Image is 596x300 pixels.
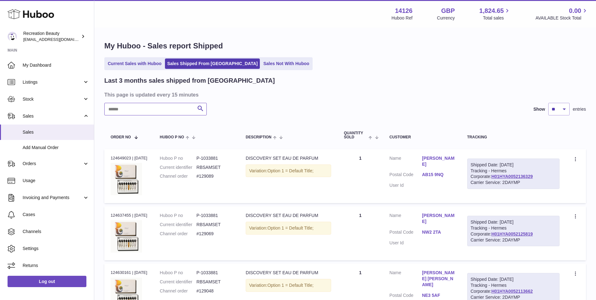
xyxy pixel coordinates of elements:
[267,283,314,288] span: Option 1 = Default Title;
[23,263,89,269] span: Returns
[160,135,184,139] span: Huboo P no
[160,173,197,179] dt: Channel order
[337,206,383,260] td: 1
[441,7,455,15] strong: GBP
[111,220,142,253] img: ANWD_12ML.jpg
[391,15,413,21] div: Huboo Ref
[111,270,147,275] div: 124630161 | [DATE]
[246,279,331,292] div: Variation:
[23,178,89,184] span: Usage
[479,7,511,21] a: 1,824.65 Total sales
[467,135,560,139] div: Tracking
[165,58,260,69] a: Sales Shipped From [GEOGRAPHIC_DATA]
[422,292,455,298] a: NE3 5AF
[479,7,504,15] span: 1,824.65
[23,212,89,218] span: Cases
[104,91,584,98] h3: This page is updated every 15 minutes
[390,182,422,188] dt: User Id
[104,41,586,51] h1: My Huboo - Sales report Shipped
[160,288,197,294] dt: Channel order
[160,155,197,161] dt: Huboo P no
[483,15,511,21] span: Total sales
[23,31,80,42] div: Recreation Beauty
[267,168,314,173] span: Option 1 = Default Title;
[422,213,455,225] a: [PERSON_NAME]
[23,62,89,68] span: My Dashboard
[246,222,331,235] div: Variation:
[390,229,422,237] dt: Postal Code
[344,131,367,139] span: Quantity Sold
[23,145,89,151] span: Add Manual Order
[390,172,422,179] dt: Postal Code
[23,79,83,85] span: Listings
[337,149,383,203] td: 1
[471,180,556,186] div: Carrier Service: 2DAYMP
[390,270,422,289] dt: Name
[246,213,331,219] div: DISCOVERY SET EAU DE PARFUM
[390,213,422,226] dt: Name
[471,237,556,243] div: Carrier Service: 2DAYMP
[422,172,455,178] a: AB15 9NQ
[471,162,556,168] div: Shipped Date: [DATE]
[111,213,147,218] div: 124637455 | [DATE]
[390,240,422,246] dt: User Id
[106,58,164,69] a: Current Sales with Huboo
[422,270,455,288] a: [PERSON_NAME] [PERSON_NAME]
[160,231,197,237] dt: Channel order
[535,7,588,21] a: 0.00 AVAILABLE Stock Total
[390,292,422,300] dt: Postal Code
[261,58,311,69] a: Sales Not With Huboo
[390,135,455,139] div: Customer
[535,15,588,21] span: AVAILABLE Stock Total
[104,76,275,85] h2: Last 3 months sales shipped from [GEOGRAPHIC_DATA]
[471,276,556,282] div: Shipped Date: [DATE]
[23,96,83,102] span: Stock
[111,163,142,195] img: ANWD_12ML.jpg
[8,32,17,41] img: customercare@recreationbeauty.com
[160,222,197,228] dt: Current identifier
[196,173,233,179] dd: #129089
[160,279,197,285] dt: Current identifier
[390,155,422,169] dt: Name
[196,270,233,276] dd: P-1033881
[422,229,455,235] a: NW2 2TA
[467,158,560,189] div: Tracking - Hermes Corporate:
[569,7,581,15] span: 0.00
[491,289,533,294] a: H01HYA0052113662
[196,288,233,294] dd: #129048
[111,155,147,161] div: 124649023 | [DATE]
[23,161,83,167] span: Orders
[471,219,556,225] div: Shipped Date: [DATE]
[533,106,545,112] label: Show
[196,213,233,219] dd: P-1033881
[573,106,586,112] span: entries
[160,270,197,276] dt: Huboo P no
[196,231,233,237] dd: #129069
[196,222,233,228] dd: RBSAMSET
[111,135,131,139] span: Order No
[246,270,331,276] div: DISCOVERY SET EAU DE PARFUM
[196,155,233,161] dd: P-1033881
[246,135,271,139] span: Description
[23,229,89,235] span: Channels
[267,225,314,231] span: Option 1 = Default Title;
[196,164,233,170] dd: RBSAMSET
[437,15,455,21] div: Currency
[23,246,89,252] span: Settings
[160,164,197,170] dt: Current identifier
[23,129,89,135] span: Sales
[491,174,533,179] a: H01HYA0052136329
[23,113,83,119] span: Sales
[246,164,331,177] div: Variation:
[246,155,331,161] div: DISCOVERY SET EAU DE PARFUM
[160,213,197,219] dt: Huboo P no
[23,37,92,42] span: [EMAIL_ADDRESS][DOMAIN_NAME]
[422,155,455,167] a: [PERSON_NAME]
[8,276,86,287] a: Log out
[467,216,560,247] div: Tracking - Hermes Corporate:
[196,279,233,285] dd: RBSAMSET
[491,231,533,236] a: H01HYA0052125819
[395,7,413,15] strong: 14126
[23,195,83,201] span: Invoicing and Payments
